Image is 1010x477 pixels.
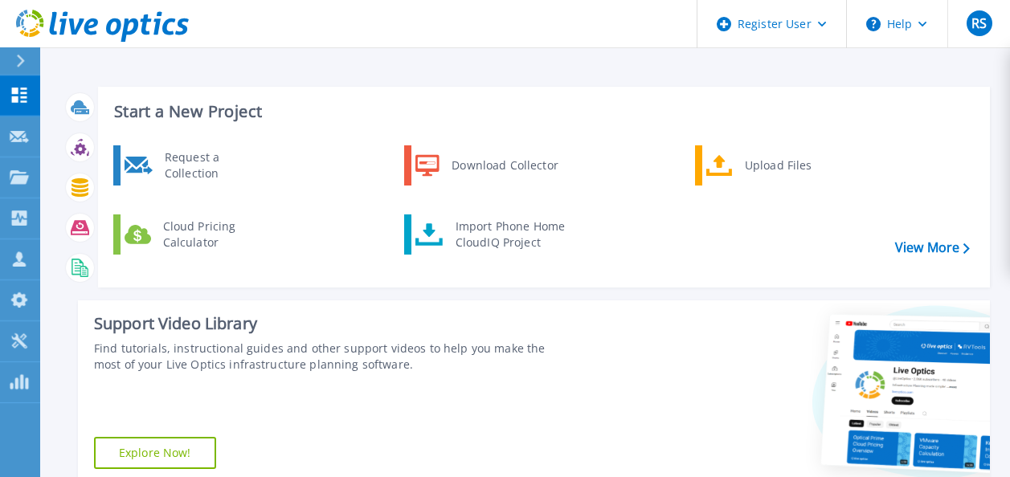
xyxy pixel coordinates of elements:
a: Upload Files [695,145,860,185]
span: RS [971,17,987,30]
a: Download Collector [404,145,569,185]
a: Explore Now! [94,437,216,469]
div: Request a Collection [157,149,274,181]
a: Request a Collection [113,145,278,185]
div: Support Video Library [94,313,568,334]
div: Import Phone Home CloudIQ Project [448,218,573,251]
div: Find tutorials, instructional guides and other support videos to help you make the most of your L... [94,340,568,373]
h3: Start a New Project [114,103,969,120]
a: View More [895,240,970,255]
div: Download Collector [444,149,565,181]
a: Cloud Pricing Calculator [113,214,278,255]
div: Cloud Pricing Calculator [155,218,274,251]
div: Upload Files [737,149,856,181]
